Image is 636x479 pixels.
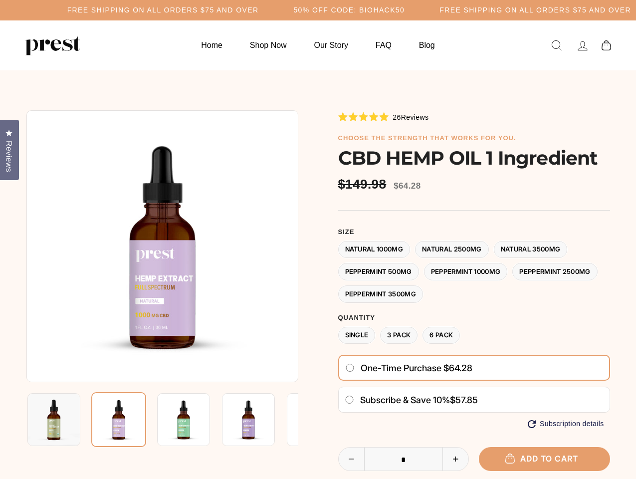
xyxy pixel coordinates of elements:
h1: CBD HEMP OIL 1 Ingredient [338,147,610,169]
img: CBD HEMP OIL 1 Ingredient [157,393,210,446]
a: Our Story [302,35,361,55]
input: One-time purchase $64.28 [345,364,355,372]
span: Subscribe & save 10% [360,395,450,405]
button: Increase item quantity by one [442,448,468,471]
span: Reviews [2,141,15,172]
a: Blog [407,35,447,55]
label: Size [338,228,610,236]
h5: Free Shipping on all orders $75 and over [439,6,631,14]
label: Natural 3500MG [494,241,568,258]
label: 3 Pack [380,327,418,344]
h5: 50% OFF CODE: BIOHACK50 [293,6,405,14]
span: $149.98 [338,177,389,192]
button: Subscription details [528,420,604,428]
span: $64.28 [394,181,421,191]
img: CBD HEMP OIL 1 Ingredient [287,393,340,446]
label: Peppermint 3500MG [338,285,424,303]
span: 26 [393,113,401,121]
input: quantity [339,448,469,472]
label: Peppermint 1000MG [424,263,508,280]
button: Add to cart [479,447,610,471]
img: CBD HEMP OIL 1 Ingredient [27,393,80,446]
span: $57.85 [450,395,478,405]
label: 6 Pack [423,327,460,344]
input: Subscribe & save 10%$57.85 [345,396,354,404]
label: Natural 1000MG [338,241,411,258]
img: CBD HEMP OIL 1 Ingredient [26,110,298,382]
span: Add to cart [510,454,578,464]
button: Reduce item quantity by one [339,448,365,471]
span: One-time purchase $64.28 [361,363,472,374]
a: FAQ [363,35,404,55]
label: Natural 2500MG [415,241,489,258]
h6: choose the strength that works for you. [338,134,610,142]
span: Reviews [401,113,429,121]
a: Shop Now [237,35,299,55]
ul: Primary [189,35,447,55]
label: Peppermint 2500MG [512,263,598,280]
label: Single [338,327,376,344]
img: PREST ORGANICS [25,35,80,55]
span: Subscription details [540,420,604,428]
img: CBD HEMP OIL 1 Ingredient [91,392,146,447]
div: 26Reviews [338,111,429,122]
a: Home [189,35,235,55]
h5: Free Shipping on all orders $75 and over [67,6,259,14]
img: CBD HEMP OIL 1 Ingredient [222,393,275,446]
label: Peppermint 500MG [338,263,419,280]
label: Quantity [338,314,610,322]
